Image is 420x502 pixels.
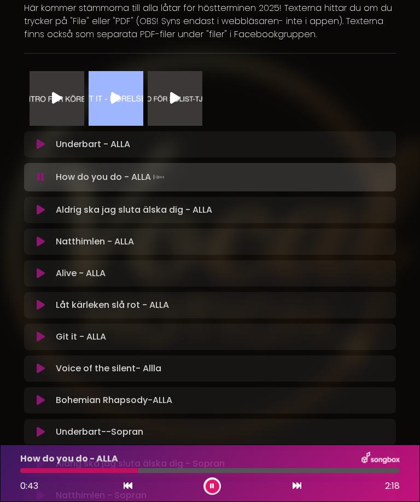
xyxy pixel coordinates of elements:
[24,2,396,41] p: Här kommer stämmorna till alla låtar för höstterminen 2025! Texterna hittar du om du trycker på "...
[56,203,212,217] p: Aldrig ska jag sluta älska dig - ALLA
[56,267,106,280] p: Alive - ALLA
[148,71,202,126] img: Video Thumbnail
[56,362,161,375] p: Voice of the silent- Allla
[56,330,106,343] p: Git it - ALLA
[20,452,118,465] p: How do you do - ALLA
[30,71,84,126] img: Video Thumbnail
[385,480,400,493] span: 2:18
[56,170,166,185] p: How do you do - ALLA
[56,299,169,312] p: Låt kärleken slå rot - ALLA
[56,235,134,248] p: Natthimlen - ALLA
[89,71,143,126] img: Video Thumbnail
[56,425,143,439] p: Underbart--Sopran
[20,480,38,492] span: 0:43
[56,394,172,407] p: Bohemian Rhapsody-ALLA
[151,170,166,185] img: waveform4.gif
[361,452,400,466] img: songbox-logo-white.png
[56,138,130,151] p: Underbart - ALLA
